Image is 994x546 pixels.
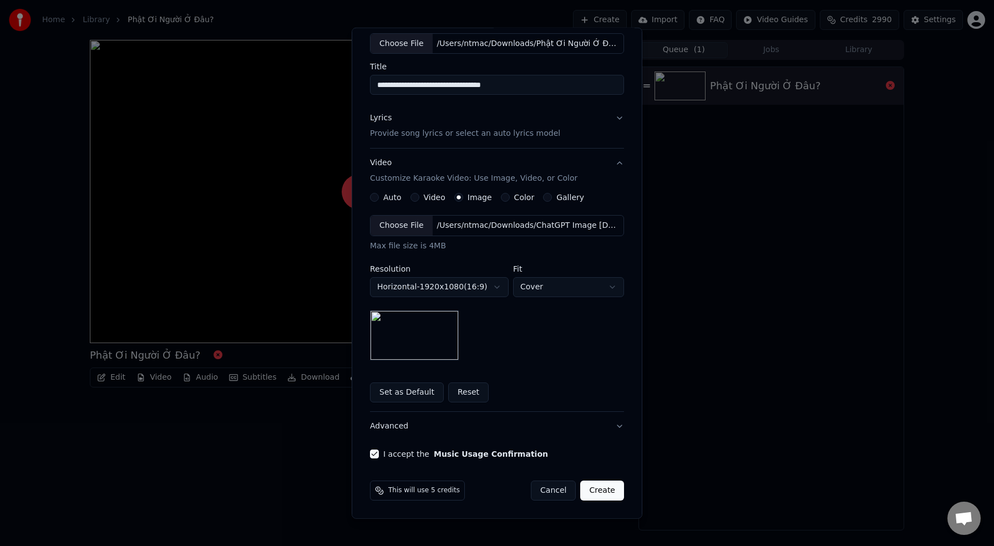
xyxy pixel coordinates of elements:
[531,481,576,501] button: Cancel
[513,265,624,273] label: Fit
[371,216,433,236] div: Choose File
[383,193,402,201] label: Auto
[370,412,624,441] button: Advanced
[370,193,624,411] div: VideoCustomize Karaoke Video: Use Image, Video, or Color
[556,193,584,201] label: Gallery
[433,38,621,49] div: /Users/ntmac/Downloads/Phật Ơi Người Ở Đâu_.mp3
[383,450,548,458] label: I accept the
[514,193,535,201] label: Color
[370,128,560,139] p: Provide song lyrics or select an auto lyrics model
[370,265,509,273] label: Resolution
[580,481,624,501] button: Create
[433,220,621,231] div: /Users/ntmac/Downloads/ChatGPT Image [DATE] at 08_32_30 AM.png
[370,173,577,184] p: Customize Karaoke Video: Use Image, Video, or Color
[434,450,548,458] button: I accept the
[370,241,624,252] div: Max file size is 4MB
[424,193,445,201] label: Video
[370,104,624,148] button: LyricsProvide song lyrics or select an auto lyrics model
[388,486,460,495] span: This will use 5 credits
[370,113,392,124] div: Lyrics
[448,382,489,402] button: Reset
[370,149,624,193] button: VideoCustomize Karaoke Video: Use Image, Video, or Color
[370,157,577,184] div: Video
[370,63,624,70] label: Title
[370,382,444,402] button: Set as Default
[468,193,492,201] label: Image
[371,33,433,53] div: Choose File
